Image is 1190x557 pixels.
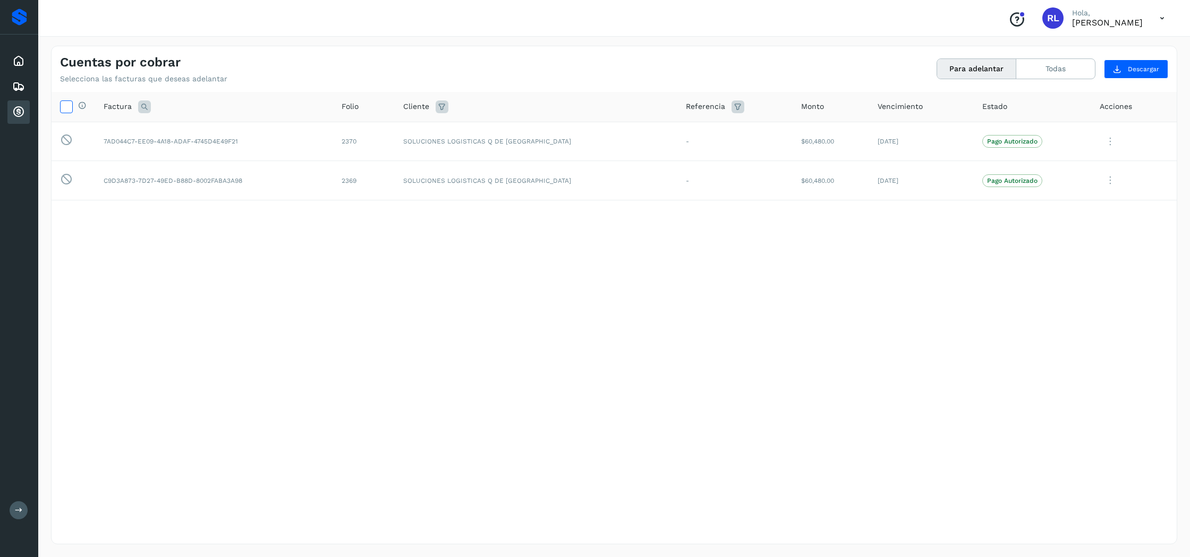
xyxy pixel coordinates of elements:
[869,122,974,161] td: [DATE]
[60,74,227,83] p: Selecciona las facturas que deseas adelantar
[869,161,974,200] td: [DATE]
[403,101,429,112] span: Cliente
[1072,9,1143,18] p: Hola,
[1072,18,1143,28] p: Rafael Lopez Arceo
[937,59,1016,79] button: Para adelantar
[987,138,1038,145] p: Pago Autorizado
[7,100,30,124] div: Cuentas por cobrar
[395,122,677,161] td: SOLUCIONES LOGISTICAS Q DE [GEOGRAPHIC_DATA]
[686,101,725,112] span: Referencia
[1128,64,1159,74] span: Descargar
[342,101,359,112] span: Folio
[677,122,793,161] td: -
[104,101,132,112] span: Factura
[333,122,395,161] td: 2370
[95,122,333,161] td: 7AD044C7-EE09-4A18-ADAF-4745D4E49F21
[60,55,181,70] h4: Cuentas por cobrar
[7,49,30,73] div: Inicio
[95,161,333,200] td: C9D3A873-7D27-49ED-B88D-8002FABA3A98
[987,177,1038,184] p: Pago Autorizado
[395,161,677,200] td: SOLUCIONES LOGISTICAS Q DE [GEOGRAPHIC_DATA]
[793,122,869,161] td: $60,480.00
[801,101,824,112] span: Monto
[1100,101,1132,112] span: Acciones
[982,101,1007,112] span: Estado
[793,161,869,200] td: $60,480.00
[1104,60,1168,79] button: Descargar
[333,161,395,200] td: 2369
[7,75,30,98] div: Embarques
[1016,59,1095,79] button: Todas
[677,161,793,200] td: -
[878,101,923,112] span: Vencimiento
